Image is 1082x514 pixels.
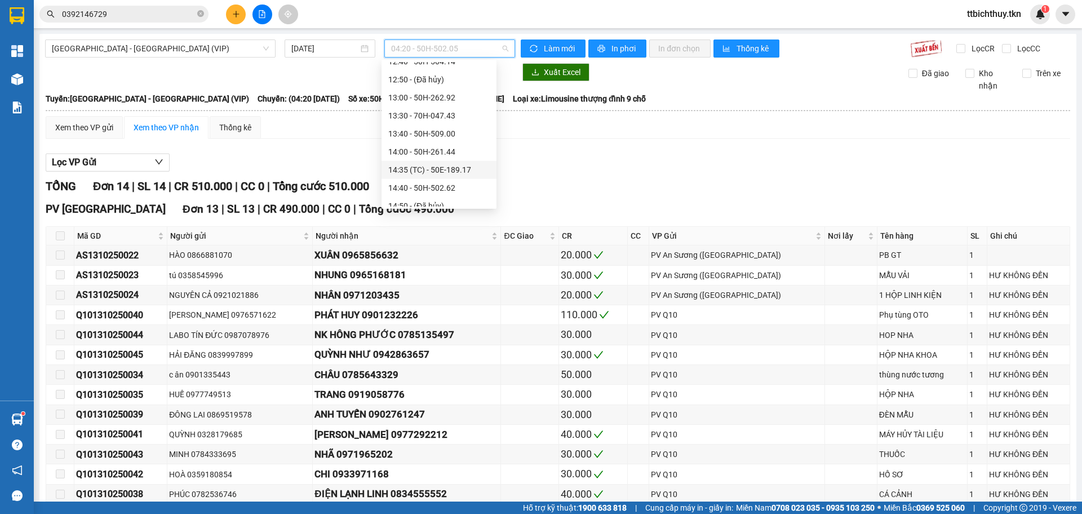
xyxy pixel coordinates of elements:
[989,448,1068,460] div: HƯ KHÔNG ĐỀN
[989,289,1068,301] div: HƯ KHÔNG ĐỀN
[105,28,471,42] li: [STREET_ADDRESS][PERSON_NAME]. [GEOGRAPHIC_DATA], Tỉnh [GEOGRAPHIC_DATA]
[989,408,1068,421] div: HƯ KHÔNG ĐỀN
[1013,42,1042,55] span: Lọc CC
[561,287,626,303] div: 20.000
[314,486,499,502] div: ĐIỆN LẠNH LINH 0834555552
[649,345,825,365] td: PV Q10
[989,468,1068,481] div: HƯ KHÔNG ĐỀN
[322,203,325,216] span: |
[314,327,499,342] div: NK HÔNG PHƯỚC 0785135497
[593,250,604,260] span: check
[174,179,232,193] span: CR 510.000
[154,157,163,166] span: down
[258,203,260,216] span: |
[651,468,823,481] div: PV Q10
[593,350,604,360] span: check
[278,5,298,24] button: aim
[559,227,628,245] th: CR
[258,10,266,18] span: file-add
[273,179,369,193] span: Tổng cước 510.000
[62,8,195,20] input: Tìm tên, số ĐT hoặc mã đơn
[328,203,351,216] span: CC 0
[314,288,499,303] div: NHÂN 0971203435
[314,447,499,462] div: NHÃ 0971965202
[969,329,985,341] div: 1
[879,428,965,441] div: MÁY HỦY TÀI LIỆU
[593,290,604,300] span: check
[219,121,251,134] div: Thống kê
[611,42,637,55] span: In phơi
[968,227,987,245] th: SL
[76,268,165,282] div: AS1310250023
[989,488,1068,500] div: HƯ KHÔNG ĐỀN
[314,307,499,323] div: PHÁT HUY 0901232226
[651,368,823,381] div: PV Q10
[169,349,311,361] div: HẢI ĐĂNG 0839997899
[652,230,813,242] span: VP Gửi
[544,42,577,55] span: Làm mới
[989,388,1068,401] div: HƯ KHÔNG ĐỀN
[969,428,985,441] div: 1
[76,407,165,421] div: Q101310250039
[649,425,825,445] td: PV Q10
[170,230,301,242] span: Người gửi
[561,347,626,363] div: 30.000
[169,468,311,481] div: HOÀ 0359180854
[93,179,129,193] span: Đơn 14
[561,247,626,263] div: 20.000
[578,503,627,512] strong: 1900 633 818
[353,203,356,216] span: |
[391,40,508,57] span: 04:20 - 50H-502.05
[314,367,499,383] div: CHÂU 0785643329
[599,310,609,320] span: check
[651,349,823,361] div: PV Q10
[169,388,311,401] div: HUẾ 0977749513
[252,5,272,24] button: file-add
[879,408,965,421] div: ĐÈN MẪU
[969,249,985,261] div: 1
[226,5,246,24] button: plus
[76,487,165,501] div: Q101310250038
[969,269,985,282] div: 1
[513,93,646,105] span: Loại xe: Limousine thượng đỉnh 9 chỗ
[651,329,823,341] div: PV Q10
[232,10,240,18] span: plus
[134,121,199,134] div: Xem theo VP nhận
[1061,9,1071,19] span: caret-down
[522,63,589,81] button: downloadXuất Excel
[74,365,167,385] td: Q101310250034
[183,203,219,216] span: Đơn 13
[74,325,167,345] td: Q101310250044
[561,486,626,502] div: 40.000
[989,428,1068,441] div: HƯ KHÔNG ĐỀN
[651,309,823,321] div: PV Q10
[531,68,539,77] span: download
[958,7,1030,21] span: ttbichthuy.tkn
[1056,5,1075,24] button: caret-down
[989,368,1068,381] div: HƯ KHÔNG ĐỀN
[969,289,985,301] div: 1
[561,407,626,423] div: 30.000
[388,164,490,176] div: 14:35 (TC) - 50E-189.17
[388,200,490,212] div: 14:50 - (Đã hủy)
[561,307,626,323] div: 110.000
[348,93,412,105] span: Số xe: 50H-502.05
[169,428,311,441] div: QUỲNH 0328179685
[314,387,499,402] div: TRANG 0919058776
[651,289,823,301] div: PV An Sương ([GEOGRAPHIC_DATA])
[969,488,985,500] div: 1
[651,408,823,421] div: PV Q10
[74,464,167,484] td: Q101310250042
[879,349,965,361] div: HỘP NHA KHOA
[11,45,23,57] img: dashboard-icon
[879,448,965,460] div: THUỐC
[649,385,825,405] td: PV Q10
[504,230,547,242] span: ĐC Giao
[649,305,825,325] td: PV Q10
[969,368,985,381] div: 1
[1041,5,1049,13] sup: 1
[651,269,823,282] div: PV An Sương ([GEOGRAPHIC_DATA])
[969,448,985,460] div: 1
[635,502,637,514] span: |
[879,488,965,500] div: CÁ CẢNH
